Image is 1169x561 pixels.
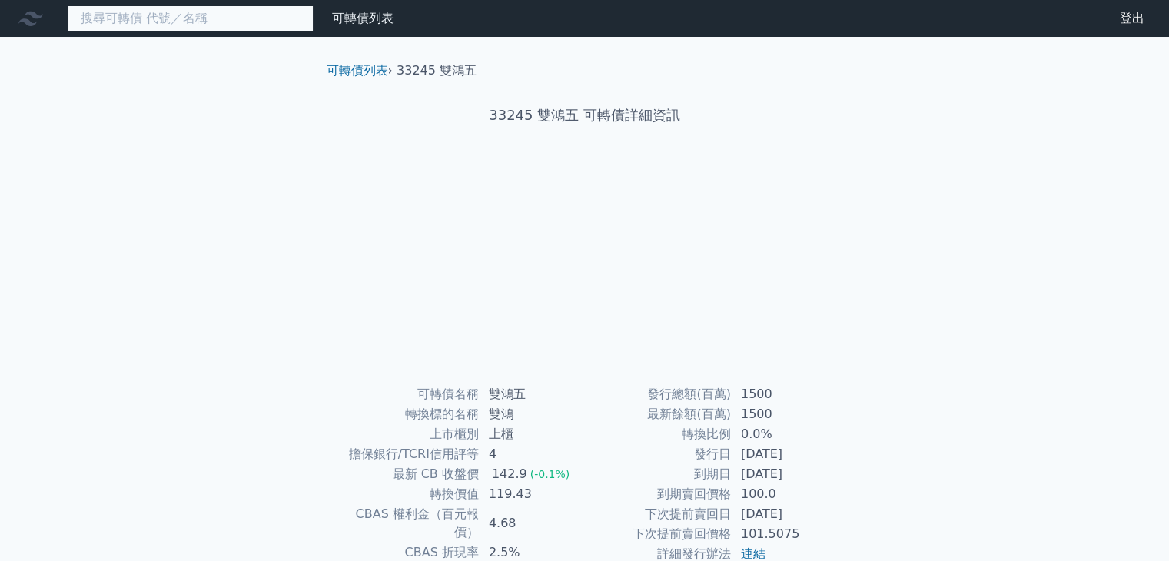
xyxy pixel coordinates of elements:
[732,424,837,444] td: 0.0%
[530,468,570,480] span: (-0.1%)
[1108,6,1157,31] a: 登出
[732,444,837,464] td: [DATE]
[480,504,585,543] td: 4.68
[585,404,732,424] td: 最新餘額(百萬)
[732,464,837,484] td: [DATE]
[732,384,837,404] td: 1500
[333,384,480,404] td: 可轉債名稱
[480,384,585,404] td: 雙鴻五
[314,105,855,126] h1: 33245 雙鴻五 可轉債詳細資訊
[333,484,480,504] td: 轉換價值
[585,524,732,544] td: 下次提前賣回價格
[397,61,477,80] li: 33245 雙鴻五
[732,404,837,424] td: 1500
[327,61,393,80] li: ›
[585,504,732,524] td: 下次提前賣回日
[480,424,585,444] td: 上櫃
[732,524,837,544] td: 101.5075
[732,504,837,524] td: [DATE]
[1092,487,1169,561] iframe: Chat Widget
[480,484,585,504] td: 119.43
[585,484,732,504] td: 到期賣回價格
[585,464,732,484] td: 到期日
[585,384,732,404] td: 發行總額(百萬)
[1092,487,1169,561] div: 聊天小工具
[732,484,837,504] td: 100.0
[332,11,394,25] a: 可轉債列表
[333,464,480,484] td: 最新 CB 收盤價
[327,63,388,78] a: 可轉債列表
[489,465,530,483] div: 142.9
[585,444,732,464] td: 發行日
[333,424,480,444] td: 上市櫃別
[333,444,480,464] td: 擔保銀行/TCRI信用評等
[585,424,732,444] td: 轉換比例
[480,404,585,424] td: 雙鴻
[68,5,314,32] input: 搜尋可轉債 代號／名稱
[741,546,765,561] a: 連結
[480,444,585,464] td: 4
[333,404,480,424] td: 轉換標的名稱
[333,504,480,543] td: CBAS 權利金（百元報價）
